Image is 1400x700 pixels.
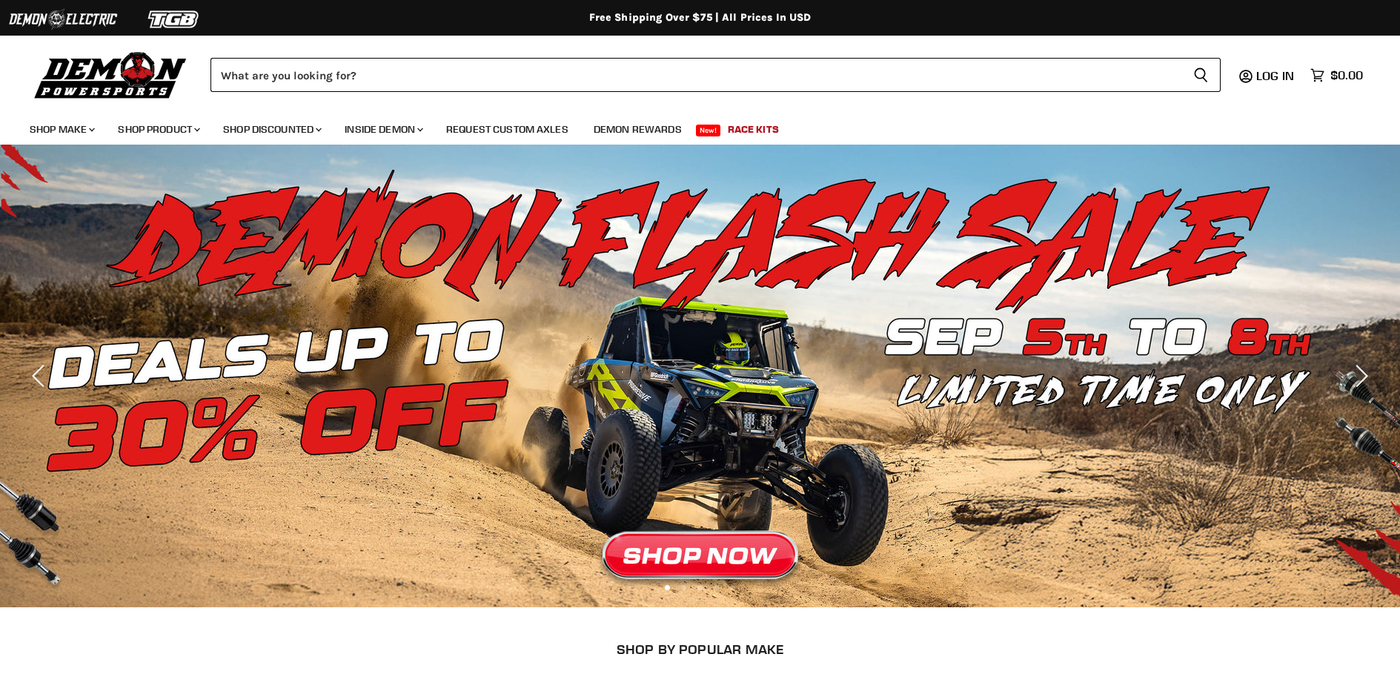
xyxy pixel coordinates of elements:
a: Race Kits [717,114,790,145]
span: $0.00 [1330,68,1363,82]
div: Free Shipping Over $75 | All Prices In USD [107,11,1293,24]
button: Previous [26,361,56,391]
a: Log in [1250,69,1303,82]
img: Demon Electric Logo 2 [7,5,119,33]
button: Next [1344,361,1374,391]
span: New! [696,125,721,136]
span: Log in [1256,68,1294,83]
img: TGB Logo 2 [119,5,230,33]
h2: SHOP BY POPULAR MAKE [125,641,1275,657]
a: Shop Discounted [212,114,331,145]
a: Shop Product [107,114,209,145]
li: Page dot 5 [730,585,735,590]
li: Page dot 1 [665,585,670,590]
a: Demon Rewards [583,114,693,145]
a: $0.00 [1303,65,1370,86]
li: Page dot 4 [714,585,719,590]
button: Search [1181,58,1221,92]
a: Inside Demon [334,114,432,145]
img: Demon Powersports [30,48,192,101]
input: Search [210,58,1181,92]
li: Page dot 3 [697,585,703,590]
a: Request Custom Axles [435,114,580,145]
a: Shop Make [19,114,104,145]
li: Page dot 2 [681,585,686,590]
ul: Main menu [19,108,1359,145]
form: Product [210,58,1221,92]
